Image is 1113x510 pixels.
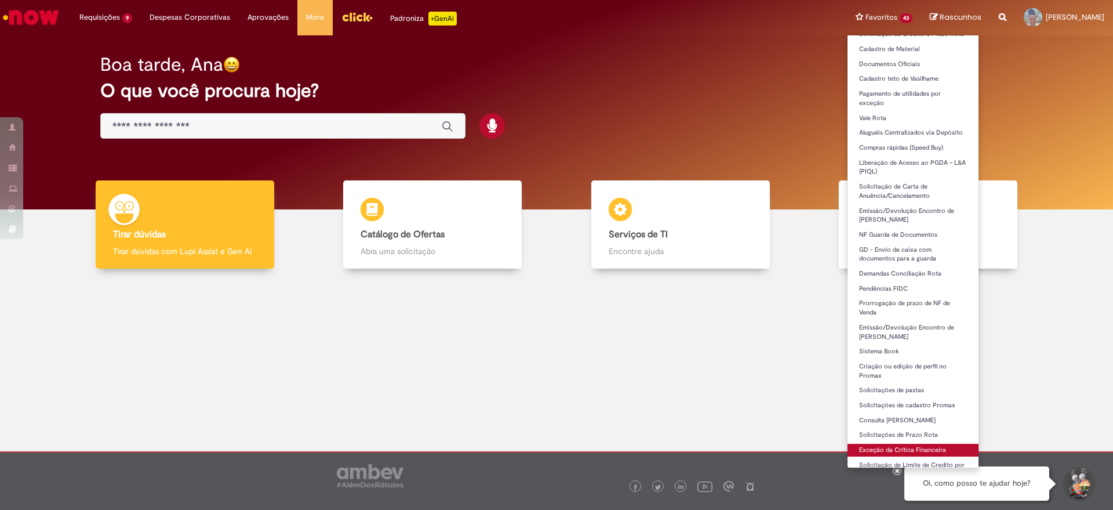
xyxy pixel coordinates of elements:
[940,12,981,23] span: Rascunhos
[848,126,979,139] a: Aluguéis Centralizados via Depósito
[79,12,120,23] span: Requisições
[848,345,979,358] a: Sistema Book
[248,12,289,23] span: Aprovações
[100,55,223,75] h2: Boa tarde, Ana
[848,180,979,202] a: Solicitação de Carta de Anuência/Cancelamento
[609,245,752,257] p: Encontre ajuda
[848,229,979,241] a: NF Guarda de Documentos
[848,244,979,265] a: GD - Envio de caixa com documentos para a guarda
[61,180,309,269] a: Tirar dúvidas Tirar dúvidas com Lupi Assist e Gen Ai
[1061,466,1096,501] button: Iniciar Conversa de Suporte
[848,142,979,154] a: Compras rápidas (Speed Buy)
[113,229,166,240] b: Tirar dúvidas
[848,43,979,56] a: Cadastro de Material
[848,429,979,442] a: Solicitações de Prazo Rota
[848,58,979,71] a: Documentos Oficiais
[930,12,981,23] a: Rascunhos
[428,12,457,26] p: +GenAi
[848,283,979,295] a: Pendências FIDC
[1046,12,1104,22] span: [PERSON_NAME]
[848,205,979,226] a: Emissão/Devolução Encontro de [PERSON_NAME]
[113,245,257,257] p: Tirar dúvidas com Lupi Assist e Gen Ai
[337,464,403,487] img: logo_footer_ambev_rotulo_gray.png
[309,180,557,269] a: Catálogo de Ofertas Abra uma solicitação
[865,12,897,23] span: Favoritos
[100,81,1013,101] h2: O que você procura hoje?
[848,459,979,480] a: Solicitação de Limite de Credito por Exceção
[150,12,230,23] span: Despesas Corporativas
[848,297,979,319] a: Prorrogação de prazo de NF de Venda
[847,35,979,468] ul: Favoritos
[723,481,734,491] img: logo_footer_workplace.png
[848,360,979,382] a: Criação ou edição de perfil no Promax
[122,13,132,23] span: 9
[306,12,324,23] span: More
[848,321,979,343] a: Emissão/Devolução Encontro de [PERSON_NAME]
[678,484,684,491] img: logo_footer_linkedin.png
[848,73,979,85] a: Cadastro teto de Vasilhame
[805,180,1053,269] a: Base de Conhecimento Consulte e aprenda
[697,479,712,494] img: logo_footer_youtube.png
[904,466,1049,501] div: Oi, como posso te ajudar hoje?
[361,245,504,257] p: Abra uma solicitação
[848,157,979,178] a: Liberação de Acesso ao PGDA – L&A (PIQL)
[556,180,805,269] a: Serviços de TI Encontre ajuda
[848,444,979,457] a: Exceção da Crítica Financeira
[609,229,668,240] b: Serviços de TI
[848,384,979,397] a: Solicitações de pastas
[848,112,979,125] a: Vale Rota
[1,6,61,29] img: ServiceNow
[341,8,373,26] img: click_logo_yellow_360x200.png
[848,88,979,109] a: Pagamento de utilidades por exceção
[655,484,661,490] img: logo_footer_twitter.png
[848,414,979,427] a: Consulta [PERSON_NAME]
[900,13,912,23] span: 43
[390,12,457,26] div: Padroniza
[848,267,979,280] a: Demandas Conciliação Rota
[223,56,240,73] img: happy-face.png
[848,399,979,412] a: Solicitações de cadastro Promax
[361,229,445,240] b: Catálogo de Ofertas
[745,481,755,491] img: logo_footer_naosei.png
[632,484,638,490] img: logo_footer_facebook.png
